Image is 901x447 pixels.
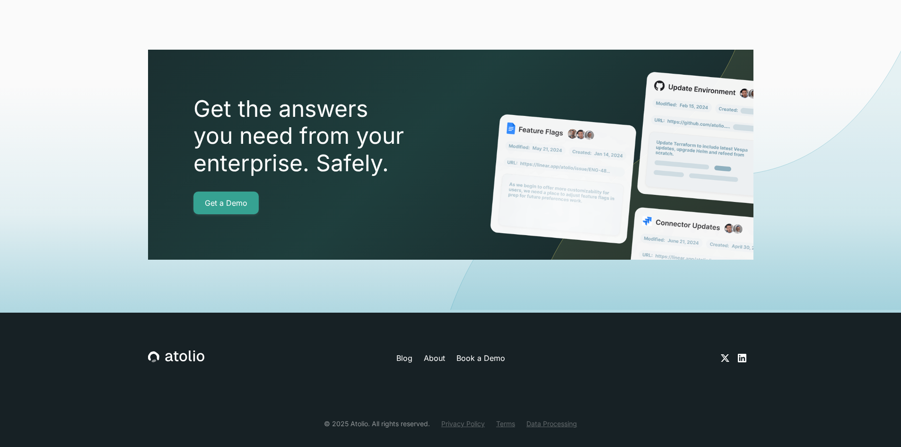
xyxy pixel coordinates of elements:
h2: Get the answers you need from your enterprise. Safely. [193,95,458,177]
a: Book a Demo [456,352,505,364]
a: Blog [396,352,412,364]
div: © 2025 Atolio. All rights reserved. [324,419,430,429]
a: Get a Demo [193,192,259,214]
a: Data Processing [526,419,577,429]
iframe: Chat Widget [854,402,901,447]
a: Privacy Policy [441,419,485,429]
a: Terms [496,419,515,429]
a: About [424,352,445,364]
